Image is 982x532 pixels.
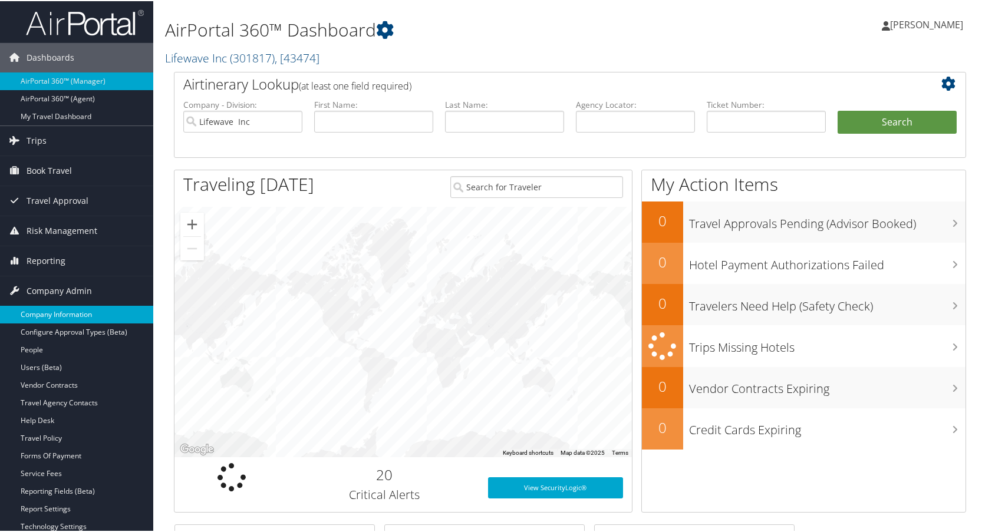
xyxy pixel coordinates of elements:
h2: Airtinerary Lookup [183,73,891,93]
a: Trips Missing Hotels [642,324,965,366]
span: Risk Management [27,215,97,244]
h1: Traveling [DATE] [183,171,314,196]
h3: Critical Alerts [298,485,470,502]
a: 0Travel Approvals Pending (Advisor Booked) [642,200,965,242]
label: First Name: [314,98,433,110]
h2: 0 [642,210,683,230]
span: , [ 43474 ] [275,49,319,65]
span: Dashboards [27,42,74,71]
span: Book Travel [27,155,72,184]
label: Agency Locator: [576,98,695,110]
button: Keyboard shortcuts [503,448,553,456]
label: Company - Division: [183,98,302,110]
a: 0Credit Cards Expiring [642,407,965,448]
h1: AirPortal 360™ Dashboard [165,16,705,41]
h3: Hotel Payment Authorizations Failed [689,250,965,272]
h1: My Action Items [642,171,965,196]
a: Open this area in Google Maps (opens a new window) [177,441,216,456]
span: Map data ©2025 [561,448,605,455]
img: Google [177,441,216,456]
a: 0Travelers Need Help (Safety Check) [642,283,965,324]
span: (at least one field required) [299,78,411,91]
a: 0Vendor Contracts Expiring [642,366,965,407]
label: Ticket Number: [707,98,826,110]
img: airportal-logo.png [26,8,144,35]
h3: Travelers Need Help (Safety Check) [689,291,965,313]
h2: 0 [642,375,683,395]
h3: Trips Missing Hotels [689,332,965,355]
a: Lifewave Inc [165,49,319,65]
h2: 0 [642,417,683,437]
span: [PERSON_NAME] [890,17,963,30]
a: 0Hotel Payment Authorizations Failed [642,242,965,283]
a: [PERSON_NAME] [882,6,975,41]
h3: Travel Approvals Pending (Advisor Booked) [689,209,965,231]
span: Trips [27,125,47,154]
span: Reporting [27,245,65,275]
button: Zoom in [180,212,204,235]
input: Search for Traveler [450,175,623,197]
a: Terms (opens in new tab) [612,448,628,455]
h3: Vendor Contracts Expiring [689,374,965,396]
h2: 0 [642,251,683,271]
h2: 0 [642,292,683,312]
button: Zoom out [180,236,204,259]
h2: 20 [298,464,470,484]
span: ( 301817 ) [230,49,275,65]
h3: Credit Cards Expiring [689,415,965,437]
button: Search [838,110,957,133]
span: Company Admin [27,275,92,305]
span: Travel Approval [27,185,88,214]
label: Last Name: [445,98,564,110]
a: View SecurityLogic® [488,476,623,497]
